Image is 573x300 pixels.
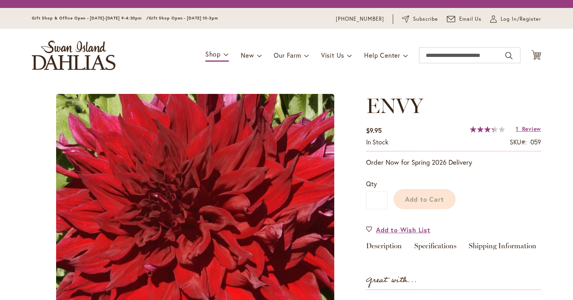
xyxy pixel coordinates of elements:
a: store logo [32,41,115,70]
span: Help Center [364,51,400,59]
span: Shop [205,50,221,58]
a: [PHONE_NUMBER] [336,15,384,23]
span: Subscribe [413,15,438,23]
button: Search [505,49,513,62]
span: Our Farm [274,51,301,59]
span: Add to Wish List [376,225,431,234]
span: Email Us [459,15,482,23]
a: Subscribe [402,15,438,23]
strong: Great with... [366,274,417,287]
a: Add to Wish List [366,225,431,234]
span: In stock [366,138,388,146]
a: Shipping Information [469,242,536,254]
p: Order Now for Spring 2026 Delivery [366,158,541,167]
div: Availability [366,138,388,147]
span: $9.95 [366,126,382,134]
a: Description [366,242,402,254]
span: Visit Us [321,51,344,59]
span: Gift Shop Open - [DATE] 10-3pm [149,16,218,21]
span: Qty [366,179,377,188]
span: Gift Shop & Office Open - [DATE]-[DATE] 9-4:30pm / [32,16,149,21]
div: 059 [530,138,541,147]
a: Email Us [447,15,482,23]
div: Detailed Product Info [366,242,541,254]
span: New [241,51,254,59]
a: Specifications [414,242,456,254]
span: ENVY [366,93,423,118]
span: Log In/Register [501,15,541,23]
div: 67% [470,126,505,132]
a: Log In/Register [490,15,541,23]
strong: SKU [510,138,527,146]
span: Review [522,125,541,132]
a: 1 Review [516,125,541,132]
span: 1 [516,125,518,132]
